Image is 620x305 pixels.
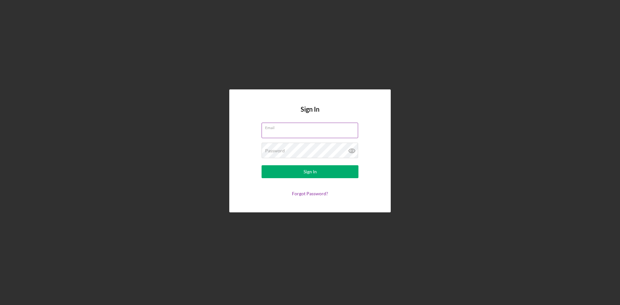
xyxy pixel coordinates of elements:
label: Email [265,123,358,130]
label: Password [265,148,285,153]
button: Sign In [262,165,358,178]
div: Sign In [304,165,317,178]
h4: Sign In [301,106,319,123]
a: Forgot Password? [292,191,328,196]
